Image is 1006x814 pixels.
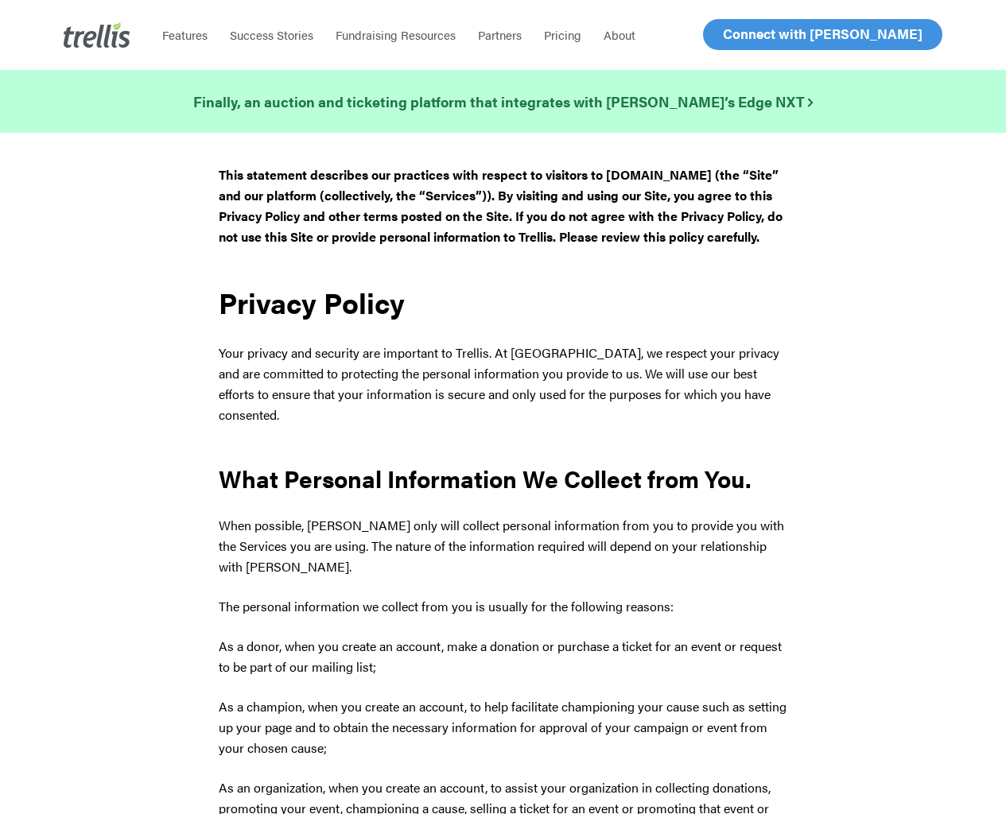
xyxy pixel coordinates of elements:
[219,27,324,43] a: Success Stories
[162,26,208,43] span: Features
[219,596,788,636] p: The personal information we collect from you is usually for the following reasons:
[219,281,405,323] strong: Privacy Policy
[230,26,313,43] span: Success Stories
[723,24,922,43] span: Connect with [PERSON_NAME]
[324,27,467,43] a: Fundraising Resources
[467,27,533,43] a: Partners
[219,636,788,696] p: As a donor, when you create an account, make a donation or purchase a ticket for an event or requ...
[703,19,942,50] a: Connect with [PERSON_NAME]
[604,26,635,43] span: About
[193,91,813,113] a: Finally, an auction and ticketing platform that integrates with [PERSON_NAME]’s Edge NXT
[219,696,788,777] p: As a champion, when you create an account, to help facilitate championing your cause such as sett...
[533,27,592,43] a: Pricing
[219,165,783,246] strong: This statement describes our practices with respect to visitors to [DOMAIN_NAME] (the “Site” and ...
[193,91,813,111] strong: Finally, an auction and ticketing platform that integrates with [PERSON_NAME]’s Edge NXT
[336,26,456,43] span: Fundraising Resources
[544,26,581,43] span: Pricing
[592,27,647,43] a: About
[219,343,788,425] p: Your privacy and security are important to Trellis. At [GEOGRAPHIC_DATA], we respect your privacy...
[219,461,752,495] strong: What Personal Information We Collect from You.
[478,26,522,43] span: Partners
[151,27,219,43] a: Features
[64,22,130,48] img: Trellis
[219,515,788,596] p: When possible, [PERSON_NAME] only will collect personal information from you to provide you with ...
